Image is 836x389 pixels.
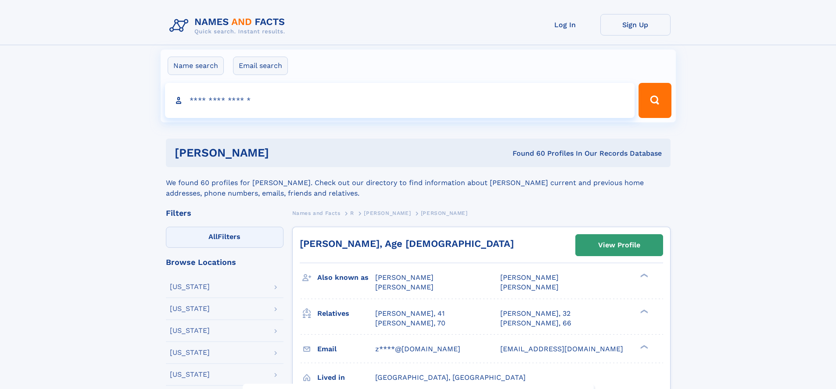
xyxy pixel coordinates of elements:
a: [PERSON_NAME], 70 [375,318,445,328]
label: Name search [168,57,224,75]
div: ❯ [638,344,649,350]
span: All [208,232,218,241]
h3: Email [317,342,375,357]
h1: [PERSON_NAME] [175,147,391,158]
div: ❯ [638,308,649,314]
div: [US_STATE] [170,371,210,378]
div: ❯ [638,273,649,278]
div: [US_STATE] [170,305,210,312]
div: Filters [166,209,283,217]
span: R [350,210,354,216]
label: Email search [233,57,288,75]
span: [PERSON_NAME] [364,210,411,216]
a: [PERSON_NAME], Age [DEMOGRAPHIC_DATA] [300,238,514,249]
a: R [350,207,354,218]
div: [US_STATE] [170,327,210,334]
div: [US_STATE] [170,349,210,356]
div: Browse Locations [166,258,283,266]
a: Sign Up [600,14,671,36]
a: [PERSON_NAME], 41 [375,309,445,318]
span: [PERSON_NAME] [375,273,434,282]
div: Found 60 Profiles In Our Records Database [391,149,662,158]
div: [US_STATE] [170,283,210,290]
a: Names and Facts [292,207,341,218]
h3: Also known as [317,270,375,285]
button: Search Button [639,83,671,118]
input: search input [165,83,635,118]
div: View Profile [598,235,640,255]
h3: Relatives [317,306,375,321]
span: [PERSON_NAME] [375,283,434,291]
div: We found 60 profiles for [PERSON_NAME]. Check out our directory to find information about [PERSON... [166,167,671,199]
h3: Lived in [317,370,375,385]
span: [GEOGRAPHIC_DATA], [GEOGRAPHIC_DATA] [375,373,526,382]
a: View Profile [576,235,663,256]
a: [PERSON_NAME], 66 [500,318,571,328]
span: [EMAIL_ADDRESS][DOMAIN_NAME] [500,345,623,353]
a: [PERSON_NAME], 32 [500,309,570,318]
a: Log In [530,14,600,36]
span: [PERSON_NAME] [500,273,559,282]
img: Logo Names and Facts [166,14,292,38]
span: [PERSON_NAME] [500,283,559,291]
span: [PERSON_NAME] [421,210,468,216]
label: Filters [166,227,283,248]
a: [PERSON_NAME] [364,207,411,218]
